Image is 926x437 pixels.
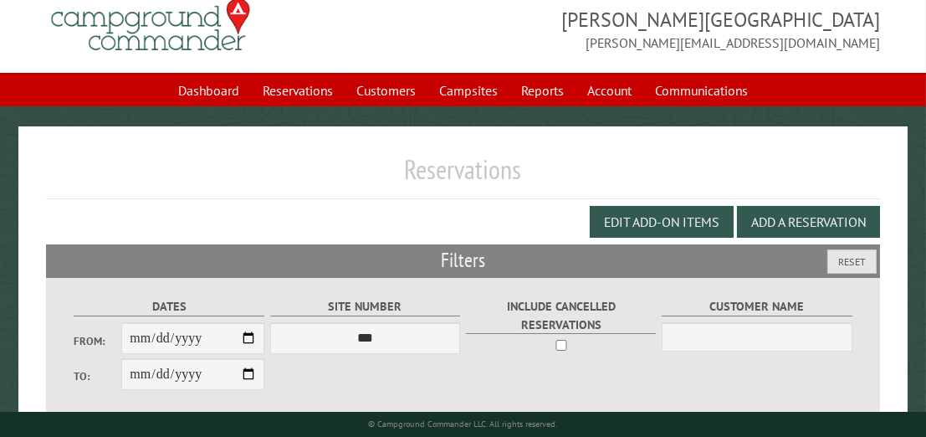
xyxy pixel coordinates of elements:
a: Campsites [429,75,508,106]
img: logo_orange.svg [27,27,40,40]
div: Domain: [DOMAIN_NAME] [43,44,184,57]
label: Include Cancelled Reservations [466,297,657,334]
label: From: [74,333,121,349]
button: Edit Add-on Items [590,206,734,238]
img: tab_domain_overview_orange.svg [45,97,59,111]
div: Domain Overview [64,99,150,110]
h2: Filters [46,244,879,276]
span: [PERSON_NAME][GEOGRAPHIC_DATA] [PERSON_NAME][EMAIL_ADDRESS][DOMAIN_NAME] [463,6,880,53]
label: To: [74,368,121,384]
img: tab_keywords_by_traffic_grey.svg [166,97,180,111]
div: Keywords by Traffic [185,99,282,110]
label: Dates [74,297,264,316]
label: Customer Name [662,297,852,316]
a: Dashboard [168,75,249,106]
small: © Campground Commander LLC. All rights reserved. [369,419,558,429]
button: Reset [827,249,877,274]
button: Add a Reservation [737,206,880,238]
a: Account [577,75,642,106]
label: Site Number [270,297,461,316]
img: website_grey.svg [27,44,40,57]
a: Reservations [253,75,343,106]
a: Customers [346,75,426,106]
a: Communications [645,75,758,106]
div: v 4.0.25 [47,27,82,40]
h1: Reservations [46,153,879,199]
a: Reports [511,75,574,106]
